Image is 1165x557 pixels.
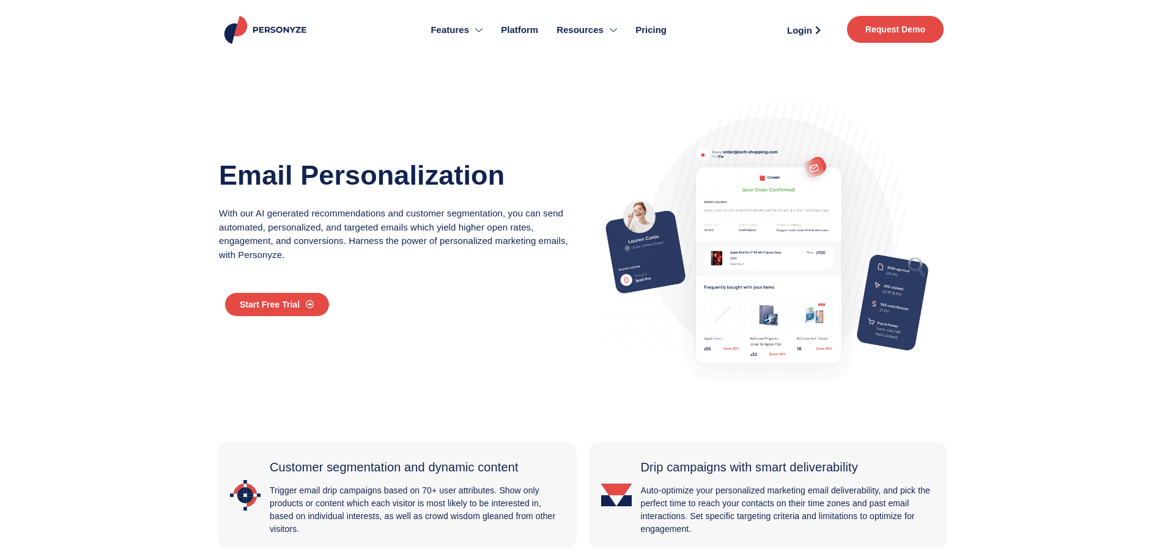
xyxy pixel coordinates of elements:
span: Start Free Trial [240,300,300,309]
a: Login [773,21,835,39]
span: Features [431,23,469,37]
a: Resources [547,6,626,54]
span: Drip campaigns with smart deliverability [641,460,858,474]
a: Pricing [626,6,676,54]
span: Customer segmentation and dynamic content [270,460,519,474]
a: Start Free Trial [225,293,329,316]
span: Platform [501,23,538,37]
span: Pricing [635,23,667,37]
a: Request Demo [847,16,944,43]
span: Request Demo [865,25,925,34]
a: Features [421,6,492,54]
span: Resources [557,23,604,37]
a: Platform [492,6,547,54]
span: Login [787,26,812,35]
img: Personyze logo [222,16,312,44]
p: Trigger email drip campaigns based on 70+ user attributes. Show only products or content which ea... [270,484,564,536]
p: Auto-optimize your personalized marketing email deliverability, and pick the perfect time to reac... [641,484,936,536]
p: With our AI generated recommendations and customer segmentation, you can send automated, personal... [219,207,580,262]
h1: Email Personalization [219,156,580,194]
